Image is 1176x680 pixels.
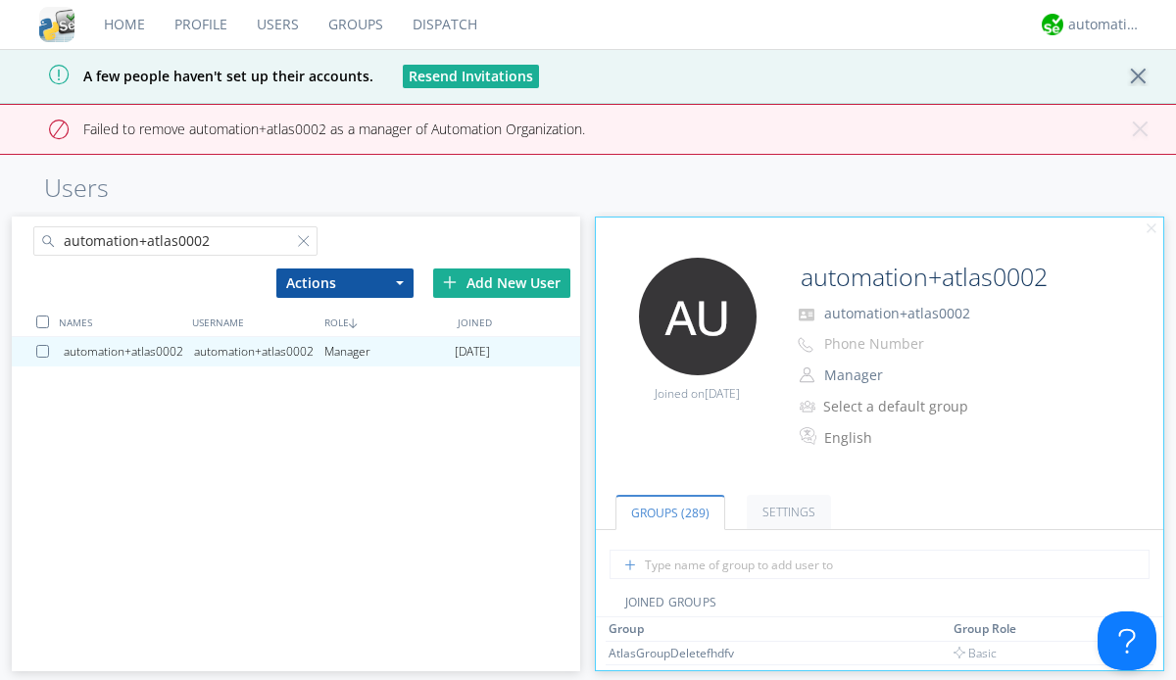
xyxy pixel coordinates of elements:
[609,645,756,661] div: AtlasGroupDeletefhdfv
[319,308,452,336] div: ROLE
[800,393,818,419] img: icon-alert-users-thin-outline.svg
[1042,14,1063,35] img: d2d01cd9b4174d08988066c6d424eccd
[453,308,585,336] div: JOINED
[705,385,740,402] span: [DATE]
[823,397,987,416] div: Select a default group
[1098,611,1156,670] iframe: Toggle Customer Support
[747,495,831,529] a: Settings
[455,337,490,366] span: [DATE]
[194,337,324,366] div: automation+atlas0002
[798,337,813,353] img: phone-outline.svg
[33,226,318,256] input: Search users
[39,7,74,42] img: cddb5a64eb264b2086981ab96f4c1ba7
[324,337,455,366] div: Manager
[596,594,1164,617] div: JOINED GROUPS
[817,362,1013,389] button: Manager
[276,268,414,298] button: Actions
[800,367,814,383] img: person-outline.svg
[606,617,951,641] th: Toggle SortBy
[655,385,740,402] span: Joined on
[610,550,1150,579] input: Type name of group to add user to
[64,337,194,366] div: automation+atlas0002
[615,495,725,530] a: Groups (289)
[800,424,819,448] img: In groups with Translation enabled, this user's messages will be automatically translated to and ...
[639,258,757,375] img: 373638.png
[1068,15,1142,34] div: automation+atlas
[403,65,539,88] button: Resend Invitations
[15,120,585,138] span: Failed to remove automation+atlas0002 as a manager of Automation Organization.
[12,337,580,366] a: automation+atlas0002automation+atlas0002Manager[DATE]
[951,617,1063,641] th: Toggle SortBy
[187,308,319,336] div: USERNAME
[433,268,570,298] div: Add New User
[1145,222,1158,236] img: cancel.svg
[443,275,457,289] img: plus.svg
[793,258,1109,297] input: Name
[54,308,186,336] div: NAMES
[824,304,970,322] span: automation+atlas0002
[1063,617,1108,641] th: Toggle SortBy
[954,645,997,661] span: Basic
[824,428,988,448] div: English
[15,67,373,85] span: A few people haven't set up their accounts.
